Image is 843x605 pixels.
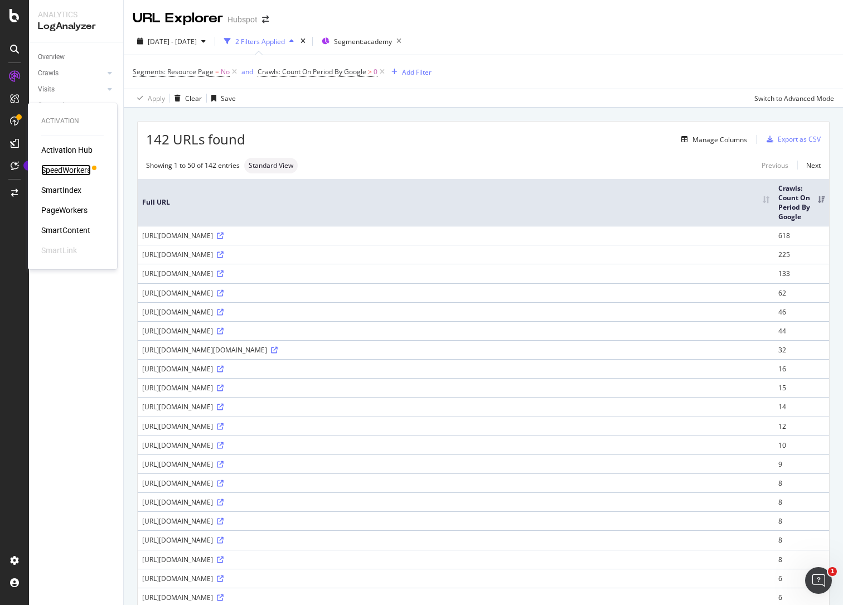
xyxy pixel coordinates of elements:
div: Apply [148,94,165,103]
a: PageWorkers [41,205,88,216]
div: [URL][DOMAIN_NAME] [142,364,769,374]
button: Manage Columns [677,133,747,146]
div: URL Explorer [133,9,223,28]
td: 44 [774,321,829,340]
td: 16 [774,359,829,378]
td: 12 [774,417,829,435]
button: Segment:academy [317,32,406,50]
td: 8 [774,530,829,549]
span: 1 [828,567,837,576]
span: = [215,67,219,76]
a: Conversions [38,100,115,112]
td: 133 [774,264,829,283]
div: [URL][DOMAIN_NAME][DOMAIN_NAME] [142,345,769,355]
span: Standard View [249,162,293,169]
button: Apply [133,89,165,107]
div: Add Filter [402,67,432,77]
a: Visits [38,84,104,95]
span: 0 [374,64,377,80]
td: 8 [774,511,829,530]
div: [URL][DOMAIN_NAME] [142,497,769,507]
td: 9 [774,454,829,473]
div: Export as CSV [778,134,821,144]
button: Export as CSV [762,130,821,148]
div: Save [221,94,236,103]
button: [DATE] - [DATE] [133,32,210,50]
div: Hubspot [227,14,258,25]
div: Activation [41,117,104,126]
div: [URL][DOMAIN_NAME] [142,535,769,545]
div: Manage Columns [692,135,747,144]
span: No [221,64,230,80]
div: [URL][DOMAIN_NAME] [142,516,769,526]
div: Clear [185,94,202,103]
div: [URL][DOMAIN_NAME] [142,288,769,298]
a: Next [797,157,821,173]
div: Analytics [38,9,114,20]
div: [URL][DOMAIN_NAME] [142,383,769,393]
div: [URL][DOMAIN_NAME] [142,307,769,317]
div: Switch to Advanced Mode [754,94,834,103]
div: [URL][DOMAIN_NAME] [142,593,769,602]
div: SmartLink [41,245,77,256]
button: 2 Filters Applied [220,32,298,50]
div: [URL][DOMAIN_NAME] [142,422,769,431]
a: SmartContent [41,225,90,236]
td: 15 [774,378,829,397]
div: 2 Filters Applied [235,37,285,46]
div: arrow-right-arrow-left [262,16,269,23]
iframe: Intercom live chat [805,567,832,594]
div: [URL][DOMAIN_NAME] [142,441,769,450]
a: SpeedWorkers [41,164,91,176]
div: Visits [38,84,55,95]
div: Showing 1 to 50 of 142 entries [146,161,240,170]
td: 32 [774,340,829,359]
div: neutral label [244,158,298,173]
div: [URL][DOMAIN_NAME] [142,402,769,412]
th: Crawls: Count On Period By Google: activate to sort column ascending [774,179,829,226]
div: [URL][DOMAIN_NAME] [142,459,769,469]
td: 62 [774,283,829,302]
td: 6 [774,569,829,588]
div: Overview [38,51,65,63]
div: [URL][DOMAIN_NAME] [142,478,769,488]
div: times [298,36,308,47]
td: 618 [774,226,829,245]
div: Tooltip anchor [23,161,33,171]
div: [URL][DOMAIN_NAME] [142,326,769,336]
th: Full URL: activate to sort column ascending [138,179,774,226]
td: 8 [774,473,829,492]
a: Crawls [38,67,104,79]
span: [DATE] - [DATE] [148,37,197,46]
td: 46 [774,302,829,321]
button: Save [207,89,236,107]
button: Switch to Advanced Mode [750,89,834,107]
a: Activation Hub [41,144,93,156]
div: Crawls [38,67,59,79]
button: and [241,66,253,77]
td: 225 [774,245,829,264]
td: 8 [774,550,829,569]
div: [URL][DOMAIN_NAME] [142,555,769,564]
div: LogAnalyzer [38,20,114,33]
span: 142 URLs found [146,130,245,149]
span: Segments: Resource Page [133,67,214,76]
span: Segment: academy [334,37,392,46]
td: 8 [774,492,829,511]
div: [URL][DOMAIN_NAME] [142,269,769,278]
button: Clear [170,89,202,107]
td: 14 [774,397,829,416]
span: Crawls: Count On Period By Google [258,67,366,76]
td: 10 [774,435,829,454]
div: and [241,67,253,76]
a: SmartIndex [41,185,81,196]
div: [URL][DOMAIN_NAME] [142,231,769,240]
div: [URL][DOMAIN_NAME] [142,574,769,583]
button: Add Filter [387,65,432,79]
span: > [368,67,372,76]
